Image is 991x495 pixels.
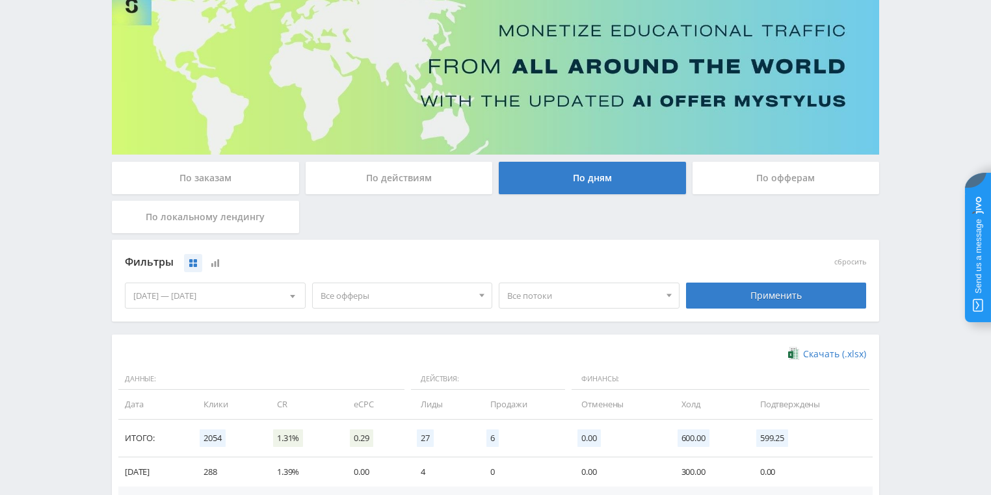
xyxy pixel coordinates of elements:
span: 6 [486,429,499,447]
span: Все офферы [321,283,473,308]
span: Данные: [118,368,404,390]
td: Продажи [477,390,568,419]
span: 0.29 [350,429,373,447]
td: 0.00 [747,457,873,487]
td: 1.39% [264,457,341,487]
button: сбросить [834,258,866,266]
div: По дням [499,162,686,194]
div: Фильтры [125,253,680,272]
img: xlsx [788,347,799,360]
td: Холд [668,390,747,419]
span: Скачать (.xlsx) [803,349,866,359]
span: 27 [417,429,434,447]
span: 2054 [200,429,225,447]
td: 300.00 [668,457,747,487]
td: 288 [191,457,264,487]
div: По локальному лендингу [112,201,299,233]
span: 0.00 [577,429,600,447]
td: [DATE] [118,457,191,487]
td: eCPC [341,390,408,419]
td: 0 [477,457,568,487]
td: Клики [191,390,264,419]
td: Дата [118,390,191,419]
span: Все потоки [507,283,659,308]
td: 0.00 [341,457,408,487]
span: 600.00 [678,429,709,447]
div: По заказам [112,162,299,194]
div: [DATE] — [DATE] [126,283,305,308]
span: Действия: [411,368,565,390]
span: 1.31% [273,429,303,447]
div: По офферам [693,162,880,194]
td: Итого: [118,420,191,457]
td: 0.00 [568,457,668,487]
span: 599.25 [756,429,788,447]
div: По действиям [306,162,493,194]
div: Применить [686,283,867,309]
td: Подтверждены [747,390,873,419]
td: Отменены [568,390,668,419]
td: 4 [408,457,477,487]
span: Финансы: [572,368,869,390]
td: Лиды [408,390,477,419]
a: Скачать (.xlsx) [788,348,866,361]
td: CR [264,390,341,419]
